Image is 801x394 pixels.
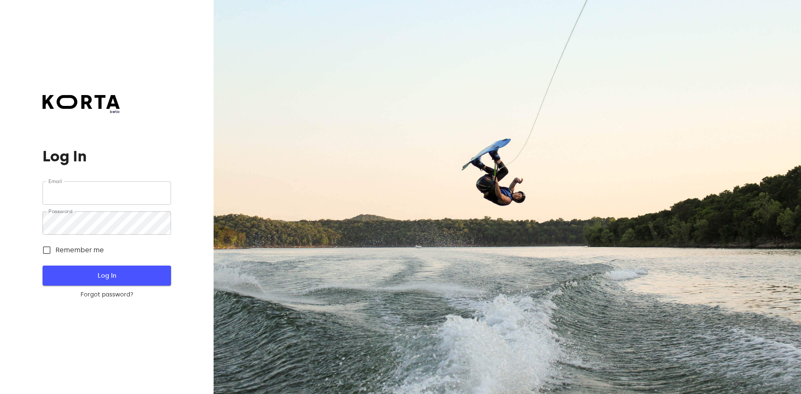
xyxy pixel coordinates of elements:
button: Log In [43,266,171,286]
span: Remember me [55,245,104,255]
img: Korta [43,95,120,109]
span: beta [43,109,120,115]
span: Log In [56,270,157,281]
h1: Log In [43,148,171,165]
a: Forgot password? [43,291,171,299]
a: beta [43,95,120,115]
